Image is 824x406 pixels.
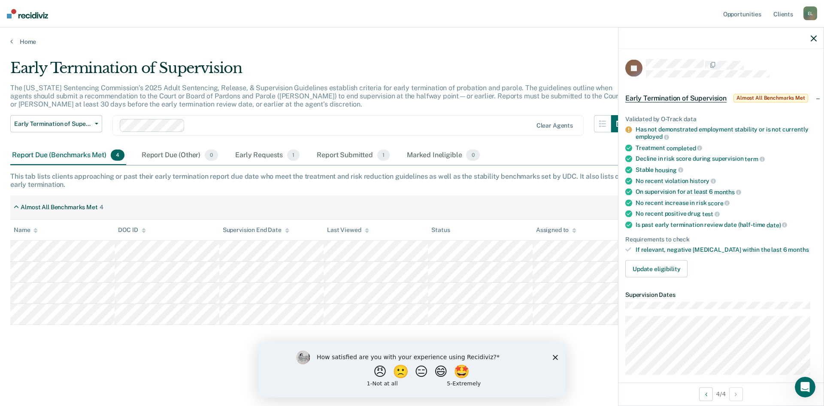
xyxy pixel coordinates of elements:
div: Supervision End Date [223,226,289,234]
div: Almost All Benchmarks Met [21,204,98,211]
span: housing [655,166,683,173]
div: DOC ID [118,226,145,234]
span: months [788,246,809,253]
span: 4 [111,150,124,161]
span: months [714,188,741,195]
div: If relevant, negative [MEDICAL_DATA] within the last 6 [636,246,817,253]
div: Clear agents [536,122,573,129]
span: Almost All Benchmarks Met [733,94,808,102]
div: Report Submitted [315,146,391,165]
div: Is past early termination review date (half-time [636,221,817,229]
button: Previous Opportunity [699,387,713,401]
span: Early Termination of Supervision [625,94,727,102]
span: Early Termination of Supervision [14,120,91,128]
div: Last Viewed [327,226,369,234]
a: Home [10,38,814,46]
div: Marked Ineligible [405,146,482,165]
span: history [690,177,716,184]
button: Update eligibility [625,260,688,278]
div: Report Due (Other) [140,146,220,165]
div: 4 [100,204,103,211]
span: term [745,156,764,162]
div: Stable [636,166,817,174]
span: 1 [377,150,390,161]
span: 1 [287,150,300,161]
div: Status [431,226,450,234]
div: Validated by O-Track data [625,115,817,122]
div: On supervision for at least 6 [636,188,817,196]
div: Early Termination of SupervisionAlmost All Benchmarks Met [618,84,824,112]
dt: Supervision Dates [625,291,817,299]
iframe: Intercom live chat [795,377,815,397]
span: completed [666,144,703,151]
div: Requirements to check [625,235,817,243]
div: No recent positive drug [636,210,817,218]
span: date) [766,221,787,228]
iframe: Survey by Kim from Recidiviz [258,342,566,397]
div: Report Due (Benchmarks Met) [10,146,126,165]
div: No recent increase in risk [636,199,817,207]
div: Decline in risk score during supervision [636,155,817,163]
div: Treatment [636,144,817,152]
div: No recent violation [636,177,817,185]
div: This tab lists clients approaching or past their early termination report due date who meet the t... [10,172,814,189]
div: 4 / 4 [618,382,824,405]
span: 0 [205,150,218,161]
div: Assigned to [536,226,576,234]
div: E L [803,6,817,20]
div: Early Requests [233,146,301,165]
span: 0 [466,150,479,161]
div: Has not demonstrated employment stability or is not currently employed [636,126,817,140]
img: Recidiviz [7,9,48,18]
div: Name [14,226,38,234]
span: test [702,211,720,217]
span: score [708,199,730,206]
p: The [US_STATE] Sentencing Commission’s 2025 Adult Sentencing, Release, & Supervision Guidelines e... [10,84,621,108]
div: Early Termination of Supervision [10,59,628,84]
button: Next Opportunity [729,387,743,401]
